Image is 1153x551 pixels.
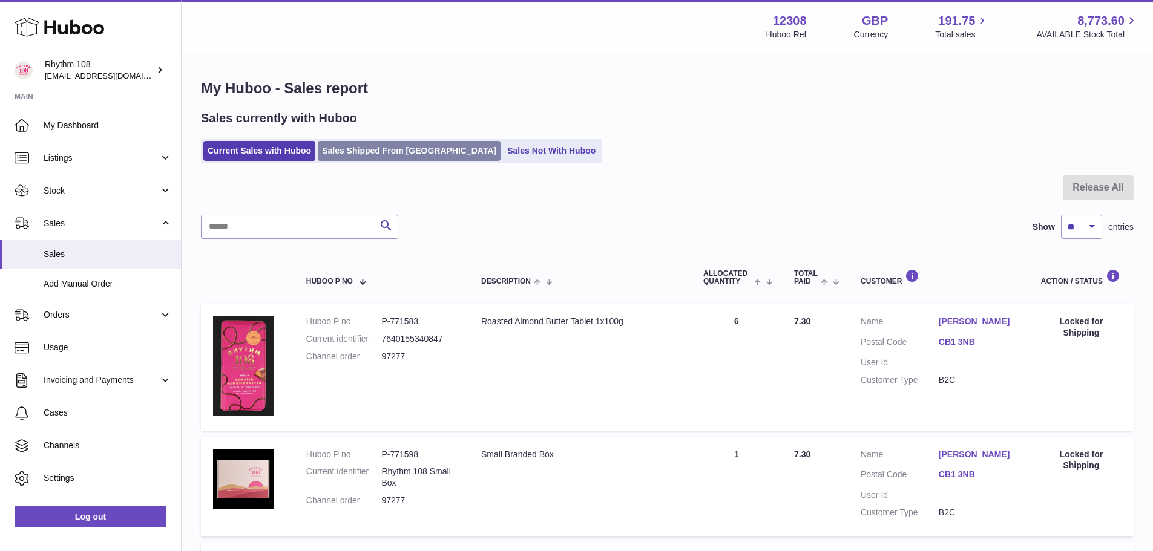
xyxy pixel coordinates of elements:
[44,120,172,131] span: My Dashboard
[691,437,782,537] td: 1
[306,333,382,345] dt: Current identifier
[44,152,159,164] span: Listings
[861,449,939,463] dt: Name
[381,333,457,345] dd: 7640155340847
[44,472,172,484] span: Settings
[44,440,172,451] span: Channels
[862,13,888,29] strong: GBP
[861,316,939,330] dt: Name
[481,316,679,327] div: Roasted Almond Butter Tablet 1x100g
[935,29,989,41] span: Total sales
[703,270,751,285] span: ALLOCATED Quantity
[794,316,810,326] span: 7.30
[1036,29,1138,41] span: AVAILABLE Stock Total
[861,469,939,483] dt: Postal Code
[861,374,939,386] dt: Customer Type
[15,506,166,527] a: Log out
[939,374,1017,386] dd: B2C
[201,110,357,126] h2: Sales currently with Huboo
[213,316,274,415] img: 123081684745900.jpg
[1033,221,1055,233] label: Show
[939,316,1017,327] a: [PERSON_NAME]
[44,342,172,353] span: Usage
[213,449,274,509] img: 123081684747209.jpg
[861,507,939,518] dt: Customer Type
[44,407,172,419] span: Cases
[44,278,172,290] span: Add Manual Order
[1108,221,1134,233] span: entries
[318,141,501,161] a: Sales Shipped From [GEOGRAPHIC_DATA]
[381,495,457,506] dd: 97277
[381,449,457,460] dd: P-771598
[861,269,1017,285] div: Customer
[44,374,159,386] span: Invoicing and Payments
[306,466,382,489] dt: Current identifier
[861,357,939,368] dt: User Id
[1041,269,1122,285] div: Action / Status
[854,29,889,41] div: Currency
[45,59,154,82] div: Rhythm 108
[1036,13,1138,41] a: 8,773.60 AVAILABLE Stock Total
[306,495,382,506] dt: Channel order
[939,469,1017,480] a: CB1 3NB
[15,61,33,79] img: internalAdmin-12308@internal.huboo.com
[861,489,939,501] dt: User Id
[1041,316,1122,339] div: Locked for Shipping
[381,351,457,362] dd: 97277
[381,316,457,327] dd: P-771583
[861,336,939,351] dt: Postal Code
[481,278,531,285] span: Description
[939,336,1017,348] a: CB1 3NB
[503,141,600,161] a: Sales Not With Huboo
[201,79,1134,98] h1: My Huboo - Sales report
[773,13,807,29] strong: 12308
[306,316,382,327] dt: Huboo P no
[381,466,457,489] dd: Rhythm 108 Small Box
[1041,449,1122,472] div: Locked for Shipping
[45,71,178,80] span: [EMAIL_ADDRESS][DOMAIN_NAME]
[44,309,159,321] span: Orders
[794,449,810,459] span: 7.30
[935,13,989,41] a: 191.75 Total sales
[691,304,782,430] td: 6
[44,185,159,197] span: Stock
[1077,13,1125,29] span: 8,773.60
[939,449,1017,460] a: [PERSON_NAME]
[306,278,353,285] span: Huboo P no
[203,141,315,161] a: Current Sales with Huboo
[938,13,975,29] span: 191.75
[44,249,172,260] span: Sales
[306,449,382,460] dt: Huboo P no
[766,29,807,41] div: Huboo Ref
[44,218,159,229] span: Sales
[939,507,1017,518] dd: B2C
[794,270,818,285] span: Total paid
[306,351,382,362] dt: Channel order
[481,449,679,460] div: Small Branded Box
